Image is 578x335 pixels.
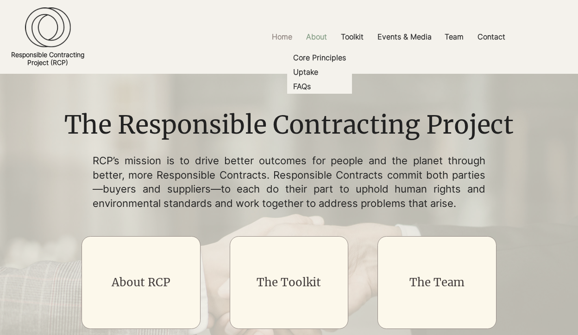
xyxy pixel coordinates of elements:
a: The Toolkit [257,275,321,290]
p: Home [267,26,297,47]
a: Events & Media [371,26,438,47]
p: Events & Media [373,26,436,47]
a: Toolkit [334,26,371,47]
a: Home [265,26,299,47]
p: FAQs [289,79,314,94]
p: Contact [473,26,510,47]
a: Team [438,26,471,47]
h1: The Responsible Contracting Project [58,108,520,143]
p: Uptake [289,65,322,79]
p: About [302,26,332,47]
a: Uptake [287,65,352,79]
nav: Site [199,26,578,47]
a: Core Principles [287,51,352,65]
p: Team [440,26,468,47]
p: Toolkit [336,26,368,47]
a: The Team [409,275,465,290]
a: About RCP [112,275,170,290]
p: RCP’s mission is to drive better outcomes for people and the planet through better, more Responsi... [93,154,485,211]
a: About [299,26,334,47]
a: FAQs [287,79,352,94]
a: Responsible ContractingProject (RCP) [11,51,84,66]
a: Contact [471,26,512,47]
p: Core Principles [289,51,350,65]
